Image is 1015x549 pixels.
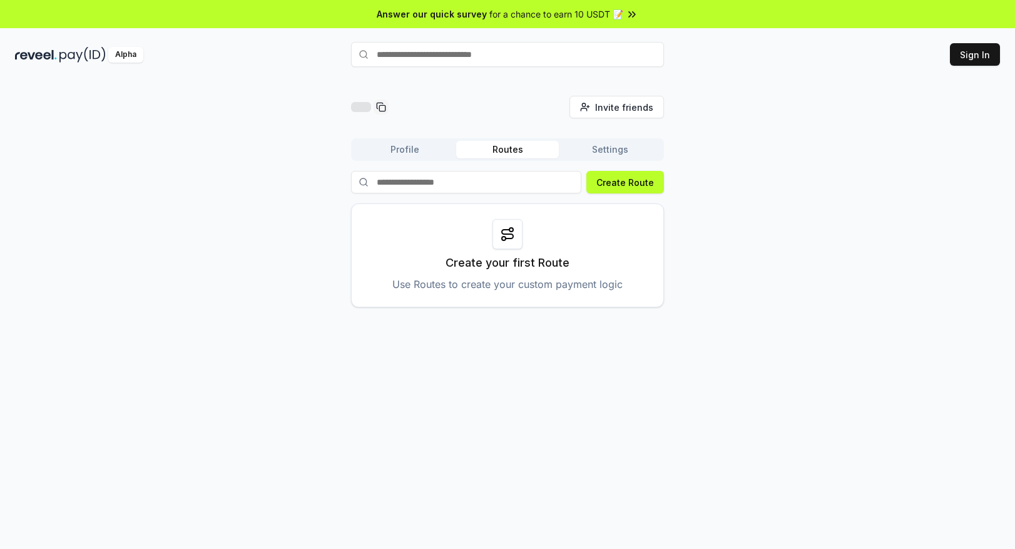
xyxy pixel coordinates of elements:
[569,96,664,118] button: Invite friends
[446,254,569,272] p: Create your first Route
[392,277,623,292] p: Use Routes to create your custom payment logic
[354,141,456,158] button: Profile
[559,141,661,158] button: Settings
[595,101,653,114] span: Invite friends
[377,8,487,21] span: Answer our quick survey
[456,141,559,158] button: Routes
[59,47,106,63] img: pay_id
[489,8,623,21] span: for a chance to earn 10 USDT 📝
[15,47,57,63] img: reveel_dark
[950,43,1000,66] button: Sign In
[108,47,143,63] div: Alpha
[586,171,664,193] button: Create Route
